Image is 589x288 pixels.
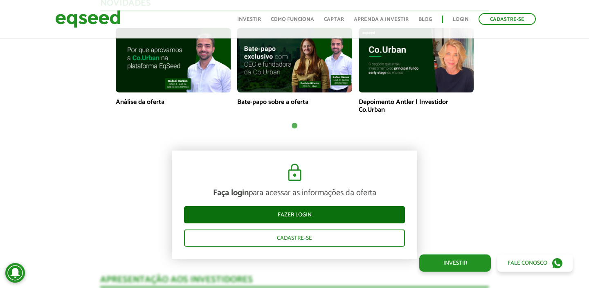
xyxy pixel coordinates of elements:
[290,122,299,130] button: 1 of 1
[419,254,491,272] a: Investir
[271,17,314,22] a: Como funciona
[184,188,405,198] p: para acessar as informações da oferta
[213,186,249,200] strong: Faça login
[237,28,352,92] img: maxresdefault.jpg
[237,17,261,22] a: Investir
[184,229,405,247] a: Cadastre-se
[237,98,352,106] p: Bate-papo sobre a oferta
[359,28,474,92] img: maxresdefault.jpg
[324,17,344,22] a: Captar
[116,28,231,92] img: maxresdefault.jpg
[418,17,432,22] a: Blog
[285,163,305,182] img: cadeado.svg
[453,17,469,22] a: Login
[354,17,409,22] a: Aprenda a investir
[55,8,121,30] img: EqSeed
[479,13,536,25] a: Cadastre-se
[116,98,231,106] p: Análise da oferta
[184,206,405,223] a: Fazer login
[359,98,474,114] p: Depoimento Antler | Investidor Co.Urban
[497,254,573,272] a: Fale conosco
